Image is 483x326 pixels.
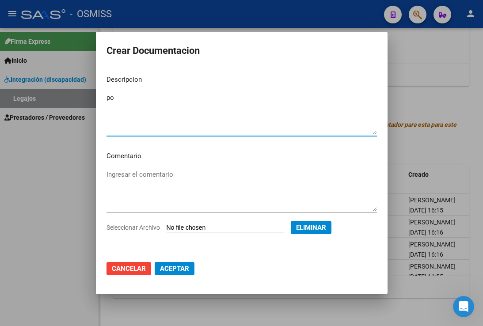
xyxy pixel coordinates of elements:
p: Descripcion [106,75,377,85]
button: Aceptar [155,262,194,275]
button: Cancelar [106,262,151,275]
button: Eliminar [291,221,331,234]
span: Cancelar [112,265,146,273]
iframe: Intercom live chat [453,296,474,317]
span: Eliminar [296,224,326,231]
span: Seleccionar Archivo [106,224,160,231]
h2: Crear Documentacion [106,42,377,59]
span: Aceptar [160,265,189,273]
p: Comentario [106,151,377,161]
